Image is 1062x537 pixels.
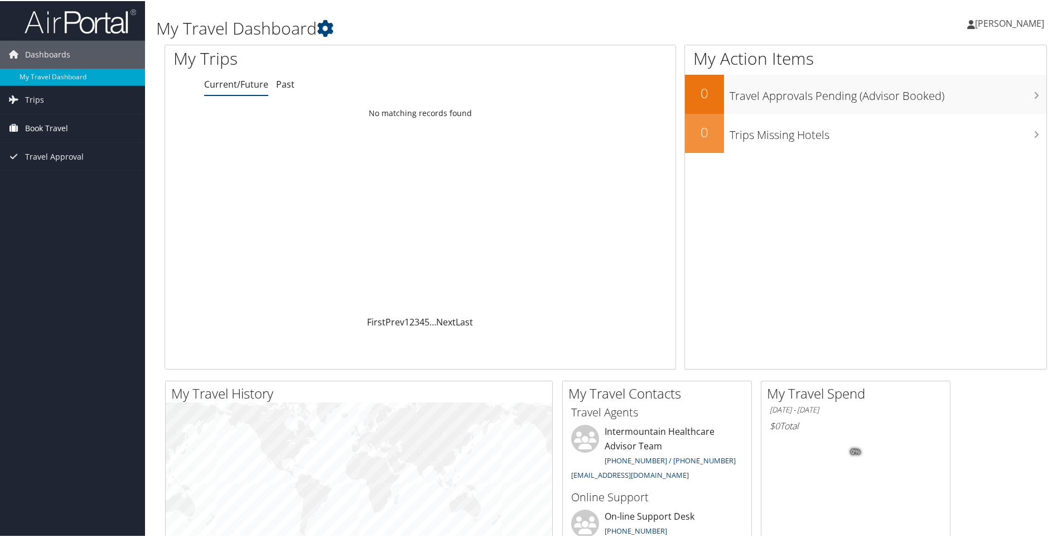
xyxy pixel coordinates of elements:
[385,315,404,327] a: Prev
[165,102,675,122] td: No matching records found
[25,40,70,68] span: Dashboards
[770,419,942,431] h6: Total
[967,6,1055,39] a: [PERSON_NAME]
[173,46,455,69] h1: My Trips
[156,16,756,39] h1: My Travel Dashboard
[436,315,456,327] a: Next
[276,77,295,89] a: Past
[730,81,1046,103] h3: Travel Approvals Pending (Advisor Booked)
[605,454,736,464] a: [PHONE_NUMBER] / [PHONE_NUMBER]
[367,315,385,327] a: First
[685,113,1046,152] a: 0Trips Missing Hotels
[419,315,424,327] a: 4
[409,315,414,327] a: 2
[770,419,780,431] span: $0
[414,315,419,327] a: 3
[25,7,136,33] img: airportal-logo.png
[204,77,268,89] a: Current/Future
[685,122,724,141] h2: 0
[171,383,552,402] h2: My Travel History
[566,424,749,483] li: Intermountain Healthcare Advisor Team
[568,383,751,402] h2: My Travel Contacts
[685,46,1046,69] h1: My Action Items
[25,142,84,170] span: Travel Approval
[767,383,950,402] h2: My Travel Spend
[25,113,68,141] span: Book Travel
[975,16,1044,28] span: [PERSON_NAME]
[685,74,1046,113] a: 0Travel Approvals Pending (Advisor Booked)
[424,315,429,327] a: 5
[605,525,667,535] a: [PHONE_NUMBER]
[571,404,743,419] h3: Travel Agents
[851,448,860,454] tspan: 0%
[429,315,436,327] span: …
[571,469,689,479] a: [EMAIL_ADDRESS][DOMAIN_NAME]
[456,315,473,327] a: Last
[730,121,1046,142] h3: Trips Missing Hotels
[770,404,942,414] h6: [DATE] - [DATE]
[25,85,44,113] span: Trips
[685,83,724,102] h2: 0
[404,315,409,327] a: 1
[571,488,743,504] h3: Online Support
